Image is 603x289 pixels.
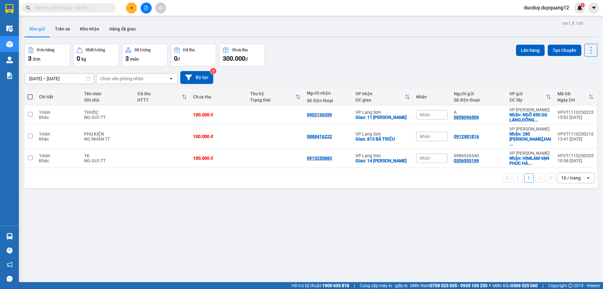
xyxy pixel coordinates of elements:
[356,97,405,103] div: ĐC giao
[193,156,244,161] div: 100.000 đ
[6,233,13,240] img: warehouse-icon
[356,91,405,96] div: VP nhận
[506,89,554,105] th: Toggle SortBy
[174,55,177,62] span: 0
[307,112,332,117] div: 0902136559
[137,91,182,96] div: Đã thu
[84,91,131,96] div: Tên món
[352,89,413,105] th: Toggle SortBy
[454,134,479,139] div: 0912981816
[245,57,248,62] span: đ
[557,158,594,163] div: 10:56 [DATE]
[356,153,410,158] div: VP Lạng Sơn
[5,4,14,14] img: logo-vxr
[307,91,349,96] div: Người nhận
[588,3,599,14] button: caret-down
[141,3,152,14] button: file-add
[24,44,70,66] button: Đơn hàng3đơn
[509,156,551,166] div: Nhận: HIMLAM VẠN PHÚC HÀ ĐÔNG
[223,55,245,62] span: 300.000
[356,136,410,142] div: Giao: 813 BÀ TRIỆU
[84,97,131,103] div: Ghi chú
[37,48,54,52] div: Đơn hàng
[24,21,50,36] button: Kho gửi
[557,153,594,158] div: VPVT1110250205
[509,91,546,96] div: VP gửi
[35,4,109,11] input: Tìm tên, số ĐT hoặc mã đơn
[557,136,594,142] div: 13:41 [DATE]
[250,91,296,96] div: Thu hộ
[291,282,349,289] span: Hỗ trợ kỹ thuật:
[84,131,131,136] div: PHỤ KIỆN
[356,131,410,136] div: VP Lạng Sơn
[561,175,581,181] div: 10 / trang
[6,25,13,32] img: warehouse-icon
[430,283,487,288] strong: 0708 023 035 - 0935 103 250
[247,89,304,105] th: Toggle SortBy
[7,262,13,268] span: notification
[104,21,141,36] button: Hàng đã giao
[322,283,349,288] strong: 1900 633 818
[39,153,78,158] div: 1 món
[509,151,551,156] div: VP [PERSON_NAME]
[509,142,513,147] span: ...
[511,283,538,288] strong: 0369 525 060
[84,110,131,115] div: THUỐC
[557,110,594,115] div: VPVT1110250223
[73,44,119,66] button: Khối lượng0kg
[509,97,546,103] div: ĐC lấy
[134,48,150,52] div: Số lượng
[557,115,594,120] div: 15:02 [DATE]
[39,115,78,120] div: Khác
[125,55,129,62] span: 3
[122,44,167,66] button: Số lượng3món
[39,110,78,115] div: 1 món
[155,3,166,14] button: aim
[7,276,13,282] span: message
[535,117,538,122] span: ...
[586,175,591,181] svg: open
[7,247,13,253] span: question-circle
[580,3,585,7] sup: 1
[307,134,332,139] div: 0888416222
[360,282,409,289] span: Cung cấp máy in - giấy in:
[356,158,410,163] div: Giao: 14 HÙNG VƯƠNG
[509,112,551,122] div: Nhận: NGÕ 850 DG LÁNG,ĐỐNG ĐA,HÀ NỘI
[39,158,78,163] div: Khác
[557,91,589,96] div: Mã GD
[528,161,532,166] span: ...
[81,57,86,62] span: kg
[557,97,589,103] div: Ngày ĐH
[454,158,479,163] div: 0356553199
[509,107,551,112] div: VP [PERSON_NAME]
[542,282,543,289] span: |
[420,134,430,139] span: Nhãn
[183,48,195,52] div: Đã thu
[454,115,479,120] div: 0858096509
[25,74,93,84] input: Select a date range.
[144,6,148,10] span: file-add
[509,131,551,147] div: Nhận: 280 TRẦN KHÁT TRÂN,HAI BÀ TRƯNG,HÀ NỘI
[28,55,31,62] span: 3
[6,72,13,79] img: solution-icon
[26,6,30,10] span: search
[354,282,355,289] span: |
[509,126,551,131] div: VP [PERSON_NAME]
[219,44,265,66] button: Chưa thu300.000đ
[77,55,80,62] span: 0
[169,76,174,81] svg: open
[591,5,597,11] span: caret-down
[39,136,78,142] div: Khác
[100,75,144,82] div: Chọn văn phòng nhận
[554,89,597,105] th: Toggle SortBy
[50,21,75,36] button: Trên xe
[137,97,182,103] div: HTTT
[33,57,41,62] span: đơn
[416,94,448,99] div: Nhãn
[557,131,594,136] div: VPVT1110250216
[250,97,296,103] div: Trạng thái
[454,97,503,103] div: Số điện thoại
[193,134,244,139] div: 100.000 đ
[454,110,503,115] div: A
[577,5,583,11] img: icon-new-feature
